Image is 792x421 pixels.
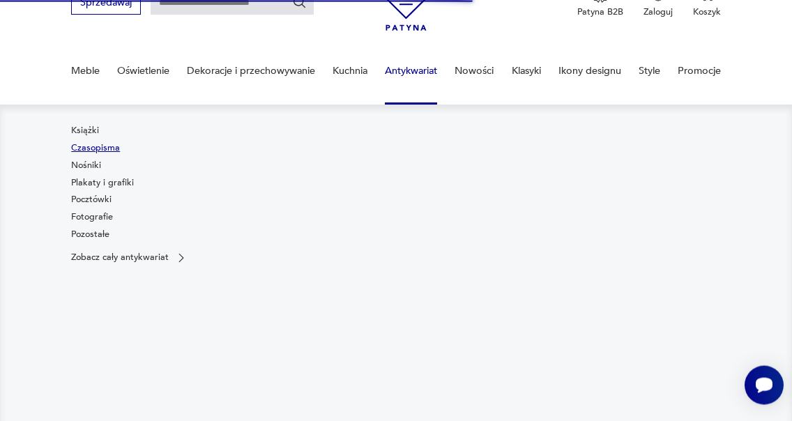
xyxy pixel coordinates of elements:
a: Nowości [455,47,494,95]
p: Patyna B2B [577,6,623,18]
img: c8a9187830f37f141118a59c8d49ce82.jpg [402,124,721,390]
a: Style [639,47,660,95]
a: Meble [71,47,100,95]
a: Książki [71,124,99,137]
a: Czasopisma [71,141,120,154]
p: Zobacz cały antykwariat [71,254,169,262]
p: Koszyk [693,6,721,18]
a: Pocztówki [71,193,112,206]
a: Fotografie [71,210,113,223]
a: Ikony designu [558,47,621,95]
a: Antykwariat [385,47,437,95]
a: Pozostałe [71,228,109,240]
a: Plakaty i grafiki [71,176,134,189]
a: Klasyki [512,47,541,95]
a: Zobacz cały antykwariat [71,252,188,264]
a: Oświetlenie [117,47,169,95]
a: Dekoracje i przechowywanie [187,47,315,95]
a: Nośniki [71,159,101,171]
a: Kuchnia [333,47,367,95]
a: Promocje [678,47,721,95]
p: Zaloguj [643,6,673,18]
iframe: Smartsupp widget button [745,365,784,404]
